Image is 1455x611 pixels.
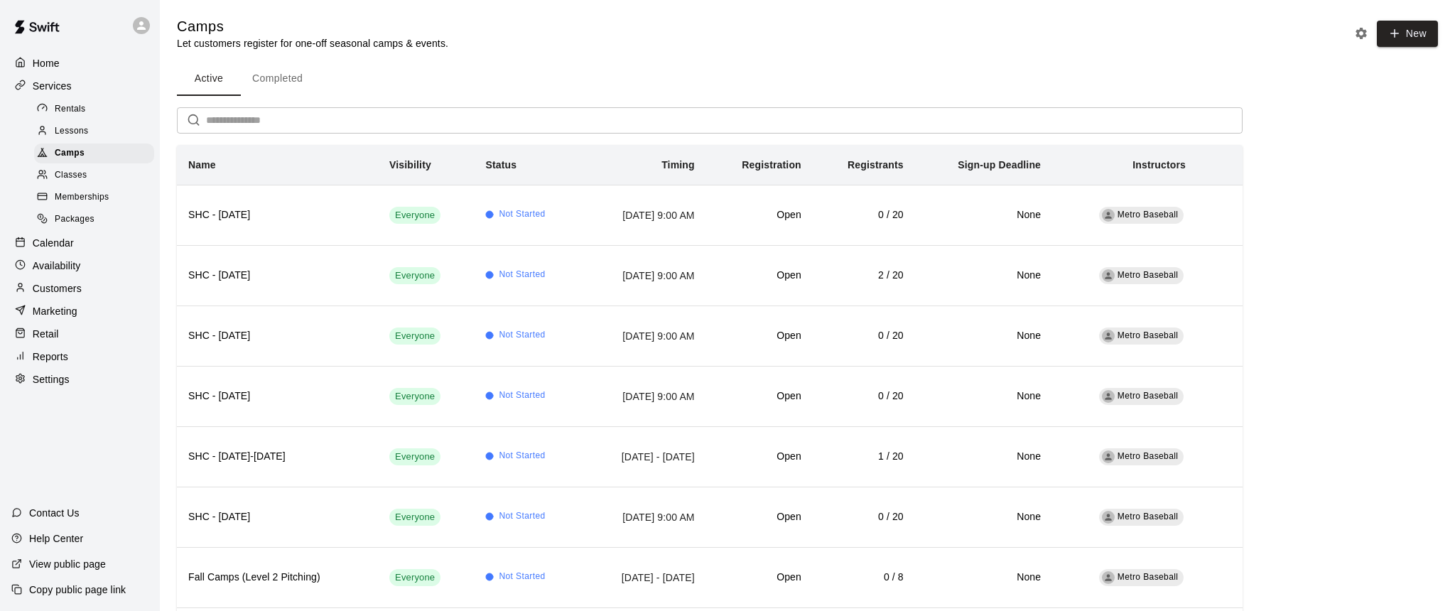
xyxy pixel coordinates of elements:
[824,449,904,465] h6: 1 / 20
[11,278,148,299] a: Customers
[1102,511,1115,524] div: Metro Baseball
[926,268,1041,283] h6: None
[1102,209,1115,222] div: Metro Baseball
[499,570,545,584] span: Not Started
[499,389,545,403] span: Not Started
[499,268,545,282] span: Not Started
[1102,571,1115,584] div: Metro Baseball
[34,209,160,231] a: Packages
[499,207,545,222] span: Not Started
[34,143,160,165] a: Camps
[188,389,367,404] h6: SHC - [DATE]
[11,53,148,74] a: Home
[926,389,1041,404] h6: None
[581,547,705,607] td: [DATE] - [DATE]
[389,209,440,222] span: Everyone
[581,426,705,487] td: [DATE] - [DATE]
[55,168,87,183] span: Classes
[581,366,705,426] td: [DATE] 9:00 AM
[34,187,160,209] a: Memberships
[177,62,241,96] button: Active
[718,207,801,223] h6: Open
[581,185,705,245] td: [DATE] 9:00 AM
[389,448,440,465] div: This service is visible to all of your customers
[718,389,801,404] h6: Open
[1118,512,1179,521] span: Metro Baseball
[499,509,545,524] span: Not Started
[33,281,82,296] p: Customers
[718,449,801,465] h6: Open
[389,269,440,283] span: Everyone
[848,159,904,171] b: Registrants
[1118,210,1179,220] span: Metro Baseball
[33,259,81,273] p: Availability
[55,212,94,227] span: Packages
[389,207,440,224] div: This service is visible to all of your customers
[188,207,367,223] h6: SHC - [DATE]
[1118,391,1179,401] span: Metro Baseball
[499,449,545,463] span: Not Started
[824,509,904,525] h6: 0 / 20
[581,487,705,547] td: [DATE] 9:00 AM
[34,121,154,141] div: Lessons
[389,569,440,586] div: This service is visible to all of your customers
[824,207,904,223] h6: 0 / 20
[33,236,74,250] p: Calendar
[188,268,367,283] h6: SHC - [DATE]
[499,328,545,342] span: Not Started
[389,511,440,524] span: Everyone
[33,372,70,386] p: Settings
[177,17,448,36] h5: Camps
[34,120,160,142] a: Lessons
[11,323,148,345] a: Retail
[824,570,904,585] h6: 0 / 8
[718,268,801,283] h6: Open
[718,509,801,525] h6: Open
[55,124,89,139] span: Lessons
[11,232,148,254] a: Calendar
[1377,21,1438,47] button: New
[1102,450,1115,463] div: Metro Baseball
[926,570,1041,585] h6: None
[718,570,801,585] h6: Open
[11,346,148,367] div: Reports
[33,350,68,364] p: Reports
[34,99,154,119] div: Rentals
[34,165,160,187] a: Classes
[33,79,72,93] p: Services
[824,389,904,404] h6: 0 / 20
[389,509,440,526] div: This service is visible to all of your customers
[926,509,1041,525] h6: None
[1118,270,1179,280] span: Metro Baseball
[1118,330,1179,340] span: Metro Baseball
[661,159,695,171] b: Timing
[389,571,440,585] span: Everyone
[389,159,431,171] b: Visibility
[11,75,148,97] a: Services
[34,144,154,163] div: Camps
[188,449,367,465] h6: SHC - [DATE]-[DATE]
[1118,451,1179,461] span: Metro Baseball
[34,98,160,120] a: Rentals
[34,166,154,185] div: Classes
[926,449,1041,465] h6: None
[1102,390,1115,403] div: Metro Baseball
[29,531,83,546] p: Help Center
[33,327,59,341] p: Retail
[11,369,148,390] a: Settings
[188,509,367,525] h6: SHC - [DATE]
[11,301,148,322] a: Marketing
[1372,27,1438,39] a: New
[33,56,60,70] p: Home
[389,330,440,343] span: Everyone
[824,268,904,283] h6: 2 / 20
[485,159,516,171] b: Status
[55,102,86,117] span: Rentals
[824,328,904,344] h6: 0 / 20
[177,36,448,50] p: Let customers register for one-off seasonal camps & events.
